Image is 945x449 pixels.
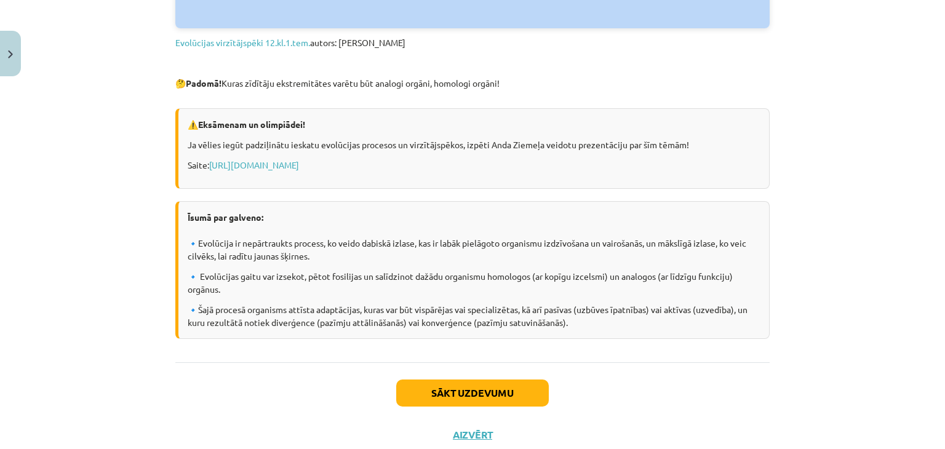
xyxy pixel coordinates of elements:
strong: Īsumā par galveno: [188,212,263,223]
p: autors: [PERSON_NAME] [175,36,770,49]
p: 🔹Evolūcija ir nepārtraukts process, ko veido dabiskā izlase, kas ir labāk pielāgoto organismu izd... [188,211,760,263]
p: Saite: [188,159,760,172]
p: ⚠️ [188,118,760,131]
div: 🔹Šajā procesā organisms attīsta adaptācijas, kuras var būt vispārējas vai specializētas, kā arī p... [175,201,770,339]
button: Aizvērt [449,429,496,441]
strong: Eksāmenam un olimpiādei! [198,119,305,130]
p: Ja vēlies iegūt padziļinātu ieskatu evolūcijas procesos un virzītājspēkos, izpēti Anda Ziemeļa ve... [188,138,760,151]
button: Sākt uzdevumu [396,379,549,407]
p: 🔹 Evolūcijas gaitu var izsekot, pētot fosilijas un salīdzinot dažādu organismu homologos (ar kopī... [188,270,760,296]
a: Evolūcijas virzītājspēki 12.kl.1.tem. [175,37,310,48]
p: 🤔 Kuras zīdītāju ekstremitātes varētu būt analogi orgāni, homologi orgāni! [175,77,770,96]
img: icon-close-lesson-0947bae3869378f0d4975bcd49f059093ad1ed9edebbc8119c70593378902aed.svg [8,50,13,58]
strong: Padomā! [186,77,221,89]
a: [URL][DOMAIN_NAME] [209,159,299,170]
